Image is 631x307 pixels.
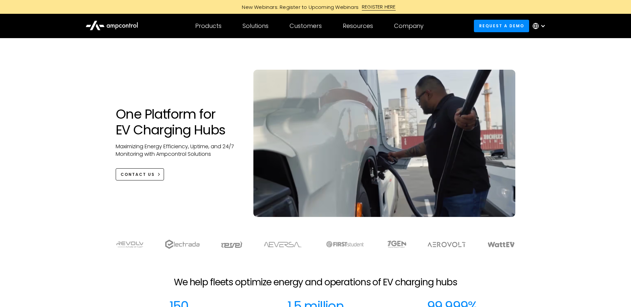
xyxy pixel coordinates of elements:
img: electrada logo [165,240,199,249]
div: CONTACT US [121,172,155,177]
img: WattEV logo [487,242,515,247]
div: Solutions [243,22,269,30]
div: Company [394,22,424,30]
div: New Webinars: Register to Upcoming Webinars [235,4,362,11]
a: Request a demo [474,20,529,32]
div: Resources [343,22,373,30]
div: REGISTER HERE [362,3,396,11]
h2: We help fleets optimize energy and operations of EV charging hubs [174,277,457,288]
div: Customers [290,22,322,30]
div: Products [195,22,222,30]
a: New Webinars: Register to Upcoming WebinarsREGISTER HERE [168,3,463,11]
p: Maximizing Energy Efficiency, Uptime, and 24/7 Monitoring with Ampcontrol Solutions [116,143,240,158]
h1: One Platform for EV Charging Hubs [116,106,240,138]
img: Aerovolt Logo [427,242,466,247]
a: CONTACT US [116,168,164,180]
